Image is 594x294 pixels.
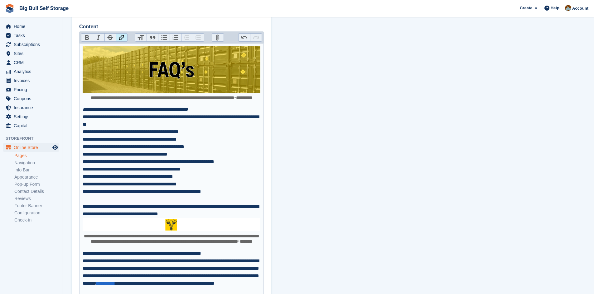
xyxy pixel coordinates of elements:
[51,144,59,151] a: Preview store
[3,31,59,40] a: menu
[212,34,224,42] button: Attach Files
[250,34,262,42] button: Redo
[170,34,181,42] button: Numbers
[14,31,51,40] span: Tasks
[14,22,51,31] span: Home
[93,34,104,42] button: Italic
[14,174,59,180] a: Appearance
[3,76,59,85] a: menu
[551,5,559,11] span: Help
[193,34,204,42] button: Increase Level
[565,5,571,11] img: Mike Llewellen Palmer
[3,67,59,76] a: menu
[14,40,51,49] span: Subscriptions
[83,46,261,93] img: Self%20storage%20FAQs%20frequently%20asked%20questions%20Highbridge%20more%20info%20how%20to.png
[14,153,59,159] a: Pages
[6,135,62,142] span: Storefront
[5,4,14,13] img: stora-icon-8386f47178a22dfd0bd8f6a31ec36ba5ce8667c1dd55bd0f319d3a0aa187defe.svg
[14,94,51,103] span: Coupons
[14,217,59,223] a: Check-in
[3,121,59,130] a: menu
[239,34,250,42] button: Undo
[14,58,51,67] span: CRM
[14,121,51,130] span: Capital
[14,210,59,216] a: Configuration
[104,34,116,42] button: Strikethrough
[3,143,59,152] a: menu
[3,103,59,112] a: menu
[14,203,59,209] a: Footer Banner
[14,181,59,187] a: Pop-up Form
[181,34,193,42] button: Decrease Level
[14,49,51,58] span: Sites
[520,5,532,11] span: Create
[116,34,127,42] button: Link
[3,40,59,49] a: menu
[83,218,261,231] img: Big%20Bull%20Self%20Storage%20Highbridge%20Burnham%20on%20Sea%20Mark%20Cheddar%20Somerset%20Bridg...
[3,112,59,121] a: menu
[14,160,59,166] a: Navigation
[17,3,71,13] a: Big Bull Self Storage
[135,34,147,42] button: Heading
[3,85,59,94] a: menu
[79,23,264,30] label: Content
[14,67,51,76] span: Analytics
[14,103,51,112] span: Insurance
[147,34,158,42] button: Quote
[3,22,59,31] a: menu
[14,112,51,121] span: Settings
[3,58,59,67] a: menu
[158,34,170,42] button: Bullets
[14,85,51,94] span: Pricing
[81,34,93,42] button: Bold
[14,167,59,173] a: Info Bar
[14,196,59,202] a: Reviews
[14,143,51,152] span: Online Store
[572,5,588,12] span: Account
[3,94,59,103] a: menu
[14,76,51,85] span: Invoices
[3,49,59,58] a: menu
[14,189,59,194] a: Contact Details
